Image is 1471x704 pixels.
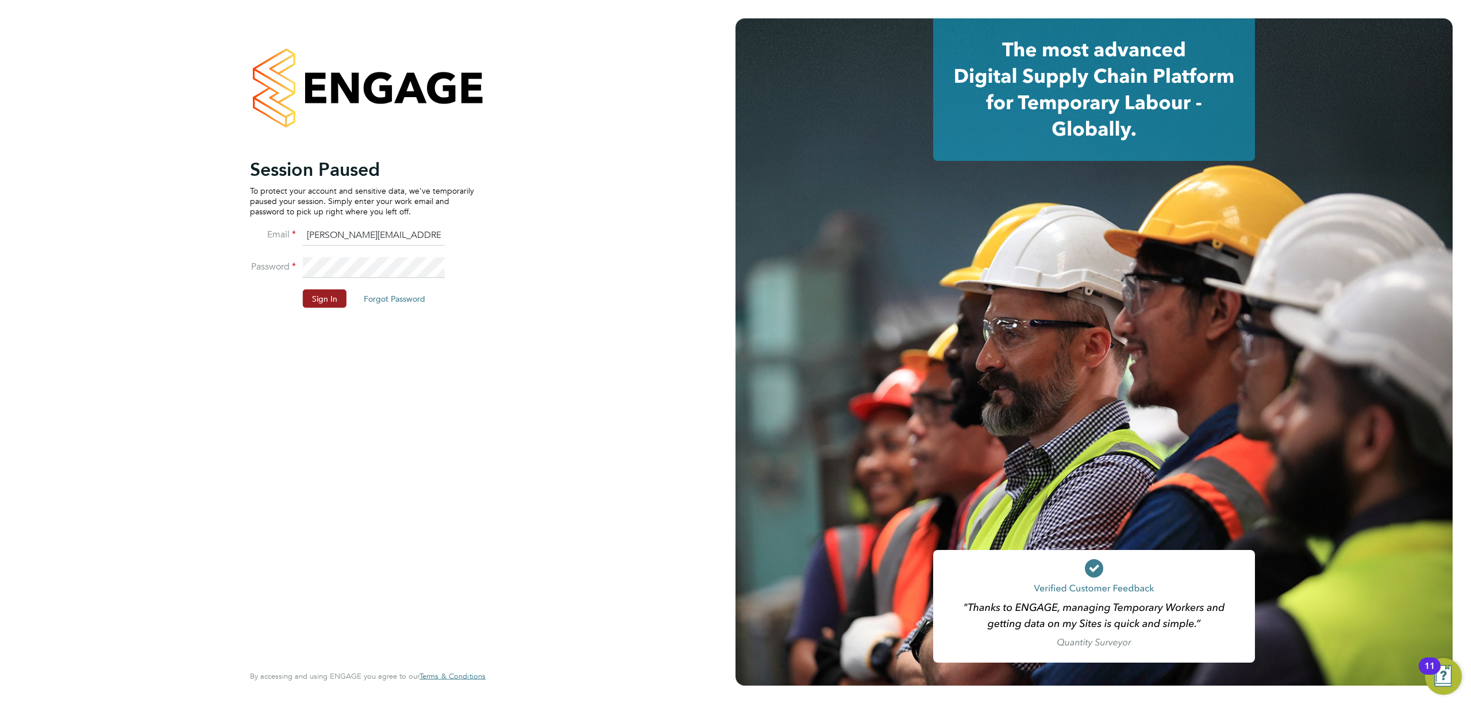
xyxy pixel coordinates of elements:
button: Open Resource Center, 11 new notifications [1425,658,1462,695]
label: Password [250,260,296,272]
p: To protect your account and sensitive data, we've temporarily paused your session. Simply enter y... [250,185,474,217]
button: Sign In [303,289,346,307]
h2: Session Paused [250,157,474,180]
label: Email [250,228,296,240]
span: Terms & Conditions [419,671,486,681]
a: Terms & Conditions [419,672,486,681]
button: Forgot Password [355,289,434,307]
div: 11 [1424,666,1435,681]
input: Enter your work email... [303,225,445,246]
span: By accessing and using ENGAGE you agree to our [250,671,486,681]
